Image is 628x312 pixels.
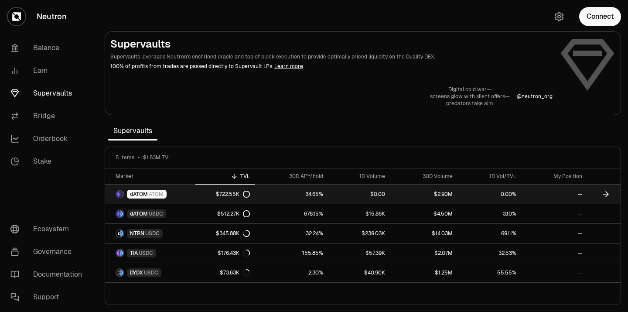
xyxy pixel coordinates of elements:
a: $73.63K [195,263,256,282]
img: USDC Logo [120,210,123,217]
a: Digital cold war—screens glow with silent offers—predators take aim. [430,86,510,107]
a: $722.55K [195,185,256,204]
div: Market [116,173,190,180]
p: @ neutron_org [517,93,553,100]
p: 100% of profits from trades are passed directly to Supervault LPs. [110,62,553,70]
a: 2.30% [255,263,328,282]
a: $1.25M [390,263,458,282]
a: Balance [3,37,94,59]
a: -- [522,263,587,282]
img: DYDX Logo [116,269,119,276]
div: 30D Volume [396,173,453,180]
a: $57.39K [328,243,390,263]
a: -- [522,243,587,263]
span: TIA [130,250,138,257]
a: DYDX LogoUSDC LogoDYDXUSDC [105,263,195,282]
img: USDC Logo [120,269,123,276]
a: $345.88K [195,224,256,243]
p: Digital cold war— [430,86,510,93]
div: $176.43K [218,250,250,257]
div: TVL [201,173,250,180]
span: dATOM [130,191,148,198]
a: Documentation [3,263,94,286]
img: dATOM Logo [116,210,119,217]
a: Ecosystem [3,218,94,240]
a: Earn [3,59,94,82]
div: $512.27K [217,210,250,217]
a: Stake [3,150,94,173]
a: $2.07M [390,243,458,263]
p: screens glow with silent offers— [430,93,510,100]
a: 69.11% [458,224,522,243]
a: Orderbook [3,127,94,150]
span: USDC [139,250,153,257]
a: 678.15% [255,204,328,223]
button: Connect [579,7,621,26]
a: 3.10% [458,204,522,223]
a: 32.24% [255,224,328,243]
img: NTRN Logo [116,230,119,237]
span: USDC [144,269,158,276]
a: dATOM LogoUSDC LogodATOMUSDC [105,204,195,223]
a: NTRN LogoUSDC LogoNTRNUSDC [105,224,195,243]
a: Support [3,286,94,309]
a: $2.90M [390,185,458,204]
div: 1D Vol/TVL [463,173,516,180]
a: Learn more [274,63,303,70]
a: dATOM LogoATOM LogodATOMATOM [105,185,195,204]
a: $14.03M [390,224,458,243]
div: $345.88K [216,230,250,237]
div: $73.63K [220,269,250,276]
a: $512.27K [195,204,256,223]
span: Supervaults [108,122,157,140]
div: 1D Volume [334,173,385,180]
a: $239.03K [328,224,390,243]
span: USDC [149,210,163,217]
a: TIA LogoUSDC LogoTIAUSDC [105,243,195,263]
a: 155.85% [255,243,328,263]
img: ATOM Logo [120,191,123,198]
img: USDC Logo [120,250,123,257]
span: USDC [145,230,160,237]
a: Bridge [3,105,94,127]
a: 0.00% [458,185,522,204]
div: 30D APY/hold [260,173,323,180]
p: Supervaults leverages Neutron's enshrined oracle and top of block execution to provide optimally ... [110,53,553,61]
a: Supervaults [3,82,94,105]
div: $722.55K [216,191,250,198]
a: -- [522,224,587,243]
a: $40.90K [328,263,390,282]
h2: Supervaults [110,37,553,51]
span: 5 items [116,154,134,161]
p: predators take aim. [430,100,510,107]
span: DYDX [130,269,143,276]
a: $4.50M [390,204,458,223]
a: -- [522,204,587,223]
a: $0.00 [328,185,390,204]
a: Governance [3,240,94,263]
span: NTRN [130,230,144,237]
img: USDC Logo [120,230,123,237]
a: 34.65% [255,185,328,204]
a: @neutron_org [517,93,553,100]
img: TIA Logo [116,250,119,257]
a: 32.53% [458,243,522,263]
span: ATOM [149,191,164,198]
span: $1.83M TVL [143,154,171,161]
div: My Position [527,173,582,180]
a: $176.43K [195,243,256,263]
img: dATOM Logo [116,191,119,198]
a: $15.86K [328,204,390,223]
span: dATOM [130,210,148,217]
a: 55.55% [458,263,522,282]
a: -- [522,185,587,204]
